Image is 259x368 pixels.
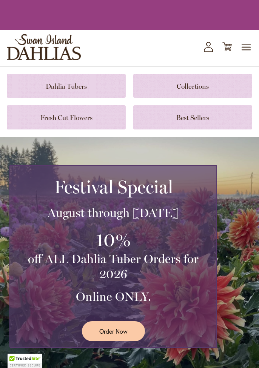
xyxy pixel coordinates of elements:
[16,251,210,282] h3: off ALL Dahlia Tuber Orders for 2026
[82,321,145,341] a: Order Now
[8,354,42,368] div: TrustedSite Certified
[7,34,81,60] a: store logo
[16,205,210,220] h3: August through [DATE]
[99,327,128,336] span: Order Now
[16,176,210,197] h2: Festival Special
[16,228,210,252] h3: 10%
[16,289,210,304] h3: Online ONLY.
